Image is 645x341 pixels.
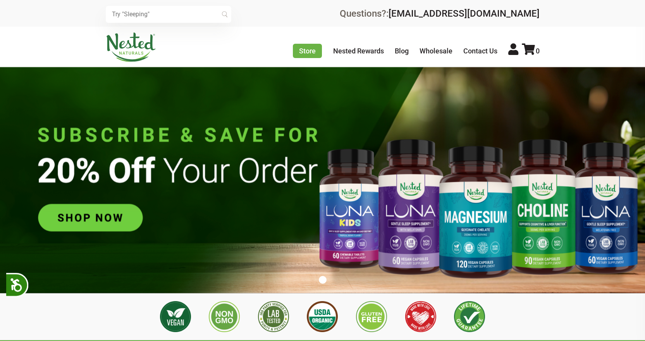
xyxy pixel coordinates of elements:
img: Made with Love [405,301,436,332]
a: 0 [522,47,540,55]
img: USDA Organic [307,301,338,332]
span: 0 [536,47,540,55]
a: Nested Rewards [333,47,384,55]
a: [EMAIL_ADDRESS][DOMAIN_NAME] [389,8,540,19]
img: Non GMO [209,301,240,332]
img: Vegan [160,301,191,332]
a: Contact Us [463,47,497,55]
a: Wholesale [420,47,452,55]
a: Blog [395,47,409,55]
input: Try "Sleeping" [106,6,231,23]
img: Gluten Free [356,301,387,332]
img: 3rd Party Lab Tested [258,301,289,332]
a: Store [293,44,322,58]
div: Questions?: [340,9,540,18]
img: Lifetime Guarantee [454,301,485,332]
button: 1 of 1 [319,276,327,284]
img: Nested Naturals [106,33,156,62]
